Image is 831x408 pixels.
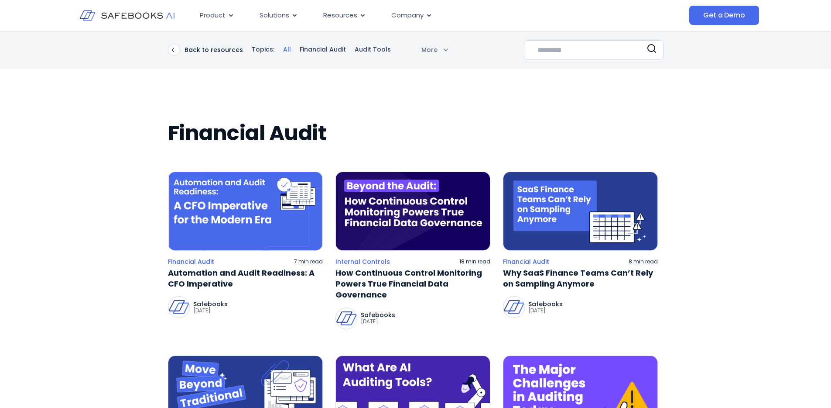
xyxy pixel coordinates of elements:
[703,11,745,20] span: Get a Demo
[361,312,395,318] p: Safebooks
[283,45,291,54] a: All
[629,258,658,265] p: 8 min read
[335,267,490,301] a: How Continuous Control Monitoring Powers True Financial Data Governance
[185,46,243,54] p: Back to resources
[260,10,289,21] span: Solutions
[294,258,323,265] p: 7 min read
[252,45,274,54] p: Topics:
[355,45,391,54] a: Audit Tools
[335,172,490,251] img: a purple background with the words beyond the audii how continuous control monitoring powers true
[335,258,390,266] a: Internal Controls
[168,297,189,318] img: Safebooks
[459,258,490,265] p: 18 min read
[528,307,563,314] p: [DATE]
[193,301,228,307] p: Safebooks
[391,10,424,21] span: Company
[336,308,357,329] img: Safebooks
[168,44,243,56] a: Back to resources
[410,45,448,54] div: More
[323,10,357,21] span: Resources
[503,172,658,251] img: a calendar with the words saas finance teams can't rely on sampling anymore
[168,172,323,251] img: a blue background with a white text that reads automated and adult readiness a cro
[193,307,228,314] p: [DATE]
[168,267,323,289] a: Automation and Audit Readiness: A CFO Imperative
[193,7,602,24] div: Menu Toggle
[503,258,549,266] a: Financial Audit
[689,6,759,25] a: Get a Demo
[193,7,602,24] nav: Menu
[200,10,226,21] span: Product
[503,297,524,318] img: Safebooks
[361,318,395,325] p: [DATE]
[300,45,346,54] a: Financial Audit
[168,121,663,145] h2: Financial Audit
[503,267,658,289] a: Why SaaS Finance Teams Can’t Rely on Sampling Anymore
[528,301,563,307] p: Safebooks
[168,258,214,266] a: Financial Audit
